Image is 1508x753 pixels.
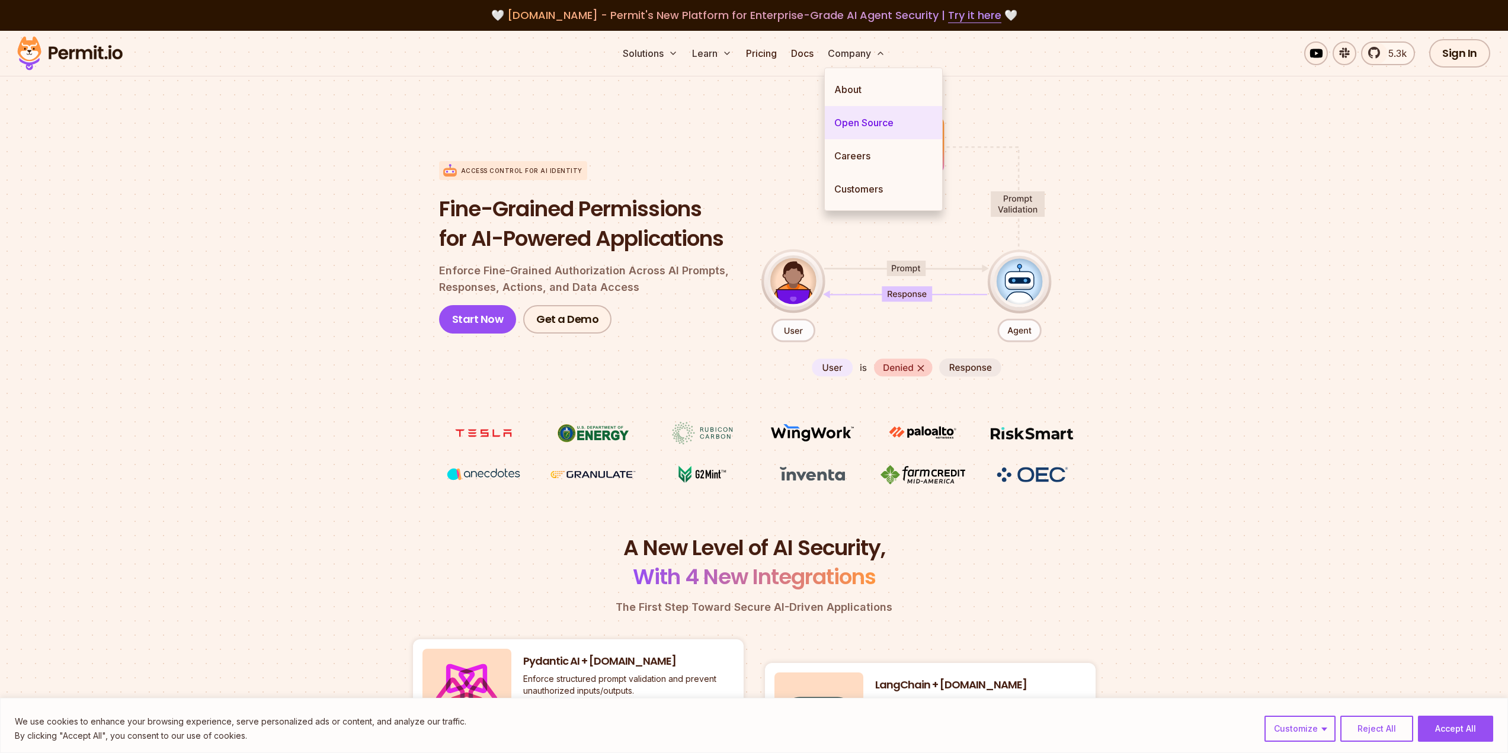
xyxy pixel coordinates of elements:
button: Learn [687,41,737,65]
p: We use cookies to enhance your browsing experience, serve personalized ads or content, and analyz... [15,714,466,729]
button: Customize [1264,716,1336,742]
a: Docs [786,41,818,65]
a: Try it here [948,8,1001,23]
a: Careers [825,139,942,172]
p: Access control for AI Identity [461,166,582,175]
img: G2mint [658,463,747,486]
a: Get a Demo [523,305,611,334]
a: 5.3k [1361,41,1415,65]
button: Solutions [618,41,683,65]
a: Pricing [741,41,782,65]
button: Reject All [1340,716,1413,742]
a: Sign In [1429,39,1490,68]
img: Risksmart [988,422,1077,444]
img: OEC [994,465,1070,484]
img: inventa [768,463,857,485]
button: Accept All [1418,716,1493,742]
p: Enforce structured prompt validation and prevent unauthorized inputs/outputs. [523,673,734,697]
a: Open Source [825,106,942,139]
img: Rubicon [658,422,747,444]
img: Permit logo [12,33,128,73]
span: With 4 New Integrations [633,562,876,592]
div: 🤍 🤍 [28,7,1480,24]
h3: Pydantic AI + [DOMAIN_NAME] [523,654,734,669]
p: Enable authentication, authorization, and data filtering for controlling RAG queries. [875,697,1086,720]
img: Farm Credit [878,463,967,486]
img: paloalto [878,422,967,443]
h2: A New Level of AI Security, [413,533,1096,592]
img: Granulate [549,463,638,486]
a: Customers [825,172,942,206]
h1: Fine-Grained Permissions for AI-Powered Applications [439,194,742,253]
a: Start Now [439,305,517,334]
span: [DOMAIN_NAME] - Permit's New Platform for Enterprise-Grade AI Agent Security | [507,8,1001,23]
h3: LangChain + [DOMAIN_NAME] [875,678,1086,693]
img: tesla [439,422,528,444]
button: Company [823,41,890,65]
img: Wingwork [768,422,857,444]
p: By clicking "Accept All", you consent to our use of cookies. [15,729,466,743]
img: US department of energy [549,422,638,444]
span: 5.3k [1381,46,1407,60]
p: The First Step Toward Secure AI-Driven Applications [413,599,1096,616]
p: Enforce Fine-Grained Authorization Across AI Prompts, Responses, Actions, and Data Access [439,262,742,296]
img: vega [439,463,528,485]
a: About [825,73,942,106]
